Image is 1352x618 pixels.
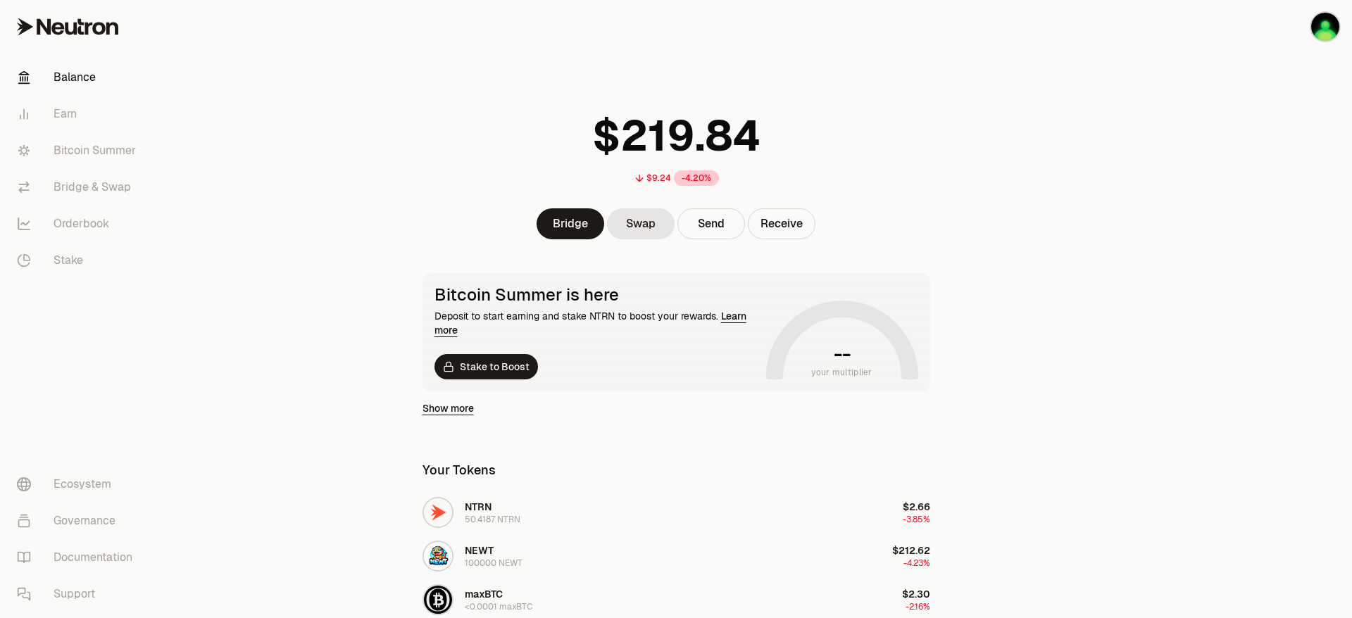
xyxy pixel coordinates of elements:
[903,500,930,513] span: $2.66
[434,309,760,337] div: Deposit to start earning and stake NTRN to boost your rewards.
[902,588,930,600] span: $2.30
[423,460,496,480] div: Your Tokens
[6,169,152,206] a: Bridge & Swap
[6,96,152,132] a: Earn
[6,539,152,576] a: Documentation
[424,542,452,570] img: NEWT Logo
[903,514,930,525] span: -3.85%
[811,365,872,379] span: your multiplier
[465,544,494,557] span: NEWT
[6,242,152,279] a: Stake
[6,59,152,96] a: Balance
[434,354,538,379] a: Stake to Boost
[465,557,522,569] div: 100000 NEWT
[6,206,152,242] a: Orderbook
[677,208,745,239] button: Send
[6,466,152,503] a: Ecosystem
[6,503,152,539] a: Governance
[1311,13,1339,41] img: 2022_2
[903,557,930,569] span: -4.23%
[465,514,520,525] div: 50.4187 NTRN
[414,535,939,577] button: NEWT LogoNEWT100000 NEWT$212.62-4.23%
[423,401,474,415] a: Show more
[646,172,671,184] div: $9.24
[424,498,452,526] img: NTRN Logo
[892,544,930,557] span: $212.62
[537,208,604,239] a: Bridge
[6,132,152,169] a: Bitcoin Summer
[465,500,492,513] span: NTRN
[834,343,850,365] h1: --
[434,285,760,305] div: Bitcoin Summer is here
[906,601,930,612] span: -2.16%
[424,586,452,614] img: maxBTC Logo
[6,576,152,612] a: Support
[607,208,675,239] a: Swap
[414,491,939,534] button: NTRN LogoNTRN50.4187 NTRN$2.66-3.85%
[748,208,815,239] button: Receive
[674,170,719,186] div: -4.20%
[465,601,532,612] div: <0.0001 maxBTC
[465,588,503,600] span: maxBTC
